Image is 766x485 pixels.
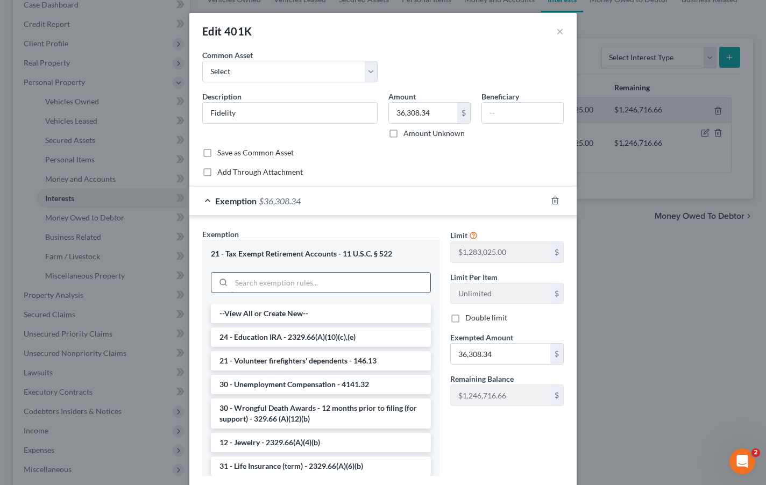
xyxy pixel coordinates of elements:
label: Amount Unknown [403,128,465,139]
div: $ [550,385,563,405]
label: Common Asset [202,49,253,61]
label: Add Through Attachment [217,167,303,177]
li: 30 - Wrongful Death Awards - 12 months prior to filing (for support) - 329.66 (A)(12)(b) [211,398,431,429]
input: -- [451,242,550,262]
div: Edit 401K [202,24,252,39]
label: Limit Per Item [450,272,498,283]
input: Describe... [203,103,377,123]
li: 21 - Volunteer firefighters' dependents - 146.13 [211,351,431,370]
input: -- [451,283,550,304]
label: Beneficiary [481,91,519,102]
input: -- [482,103,563,123]
input: -- [451,385,550,405]
div: $ [457,103,470,123]
div: 21 - Tax Exempt Retirement Accounts - 11 U.S.C. § 522 [211,249,431,259]
label: Save as Common Asset [217,147,294,158]
span: $36,308.34 [259,196,301,206]
li: --View All or Create New-- [211,304,431,323]
iframe: Intercom live chat [729,448,755,474]
input: Search exemption rules... [231,273,430,293]
div: $ [550,344,563,364]
span: Exemption [202,230,239,239]
span: Exemption [215,196,257,206]
label: Double limit [465,312,507,323]
input: 0.00 [451,344,550,364]
li: 31 - Life Insurance (term) - 2329.66(A)(6)(b) [211,457,431,476]
span: Description [202,92,242,101]
input: 0.00 [389,103,457,123]
button: × [556,25,564,38]
li: 30 - Unemployment Compensation - 4141.32 [211,375,431,394]
div: $ [550,283,563,304]
li: 24 - Education IRA - 2329.66(A)(10)(c),(e) [211,327,431,347]
span: 2 [751,448,760,457]
label: Amount [388,91,416,102]
li: 12 - Jewelry - 2329.66(A)(4)(b) [211,433,431,452]
span: Limit [450,231,467,240]
div: $ [550,242,563,262]
span: Exempted Amount [450,333,513,342]
label: Remaining Balance [450,373,514,384]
